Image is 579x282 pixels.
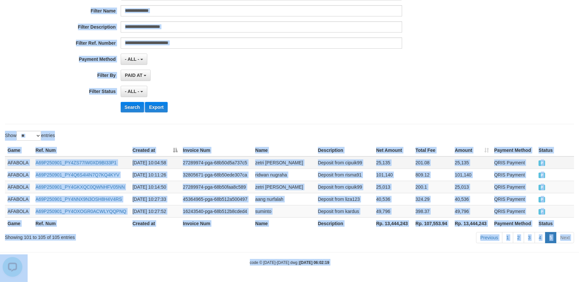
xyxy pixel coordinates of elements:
a: 4 [535,232,546,243]
th: Name [253,144,315,156]
td: [DATE] 10:11:26 [130,169,180,181]
th: Status [536,144,574,156]
td: 25,013 [452,181,492,193]
span: PAID [539,197,545,202]
td: Deposit from risma91 [315,169,374,181]
td: Deposit from cipuik99 [315,156,374,169]
td: [DATE] 10:27:33 [130,193,180,205]
td: 324.29 [413,193,452,205]
span: - ALL - [125,89,139,94]
td: 27289974-pga-68b50faa8c589 [180,181,253,193]
a: A69P250901_PY4OXOGR0ACWLYQQPNQ [36,209,126,214]
th: Invoice Num [180,144,253,156]
td: 27289974-pga-68b50d5a737c5 [180,156,253,169]
td: 49,796 [452,205,492,217]
th: Ref. Num [33,217,130,229]
button: PAID AT [121,70,151,81]
a: A69P250901_PY4Q6S4I4N7Q7KQ4KYV [36,172,119,177]
td: 25,135 [374,156,413,169]
td: zetri [PERSON_NAME] [253,181,315,193]
a: 3 [524,232,535,243]
td: 398.37 [413,205,452,217]
a: 5 [545,232,556,243]
td: 49,796 [374,205,413,217]
th: Rp. 13,444,243 [374,217,413,229]
th: Game [5,144,33,156]
td: QRIS Payment [492,169,536,181]
td: 40,536 [452,193,492,205]
th: Total Fee [413,144,452,156]
td: AFABOLA [5,169,33,181]
td: 40,536 [374,193,413,205]
td: 45364965-pga-68b512a500497 [180,193,253,205]
td: Deposit from liza123 [315,193,374,205]
td: 32805671-pga-68b50ede307ca [180,169,253,181]
th: Ref. Num [33,144,130,156]
a: 1 [502,232,513,243]
td: [DATE] 10:27:52 [130,205,180,217]
th: Created at [130,217,180,229]
td: 200.1 [413,181,452,193]
td: QRIS Payment [492,193,536,205]
th: Status [536,217,574,229]
td: zetri [PERSON_NAME] [253,156,315,169]
td: Deposit from cipuik99 [315,181,374,193]
a: A69P250901_PY4GKXQC0QWNHFV05NN [36,184,125,190]
td: [DATE] 10:14:50 [130,181,180,193]
td: suminto [253,205,315,217]
td: 101,140 [452,169,492,181]
a: A69P250901_PY4ZS77IW0XD9BI33P1 [36,160,117,165]
label: Show entries [5,131,55,141]
span: PAID [539,160,545,166]
th: Net Amount [374,144,413,156]
td: 201.08 [413,156,452,169]
td: [DATE] 10:04:58 [130,156,180,169]
th: Name [253,217,315,229]
td: 16243540-pga-68b512b8cded4 [180,205,253,217]
td: 25,013 [374,181,413,193]
button: Open LiveChat chat widget [3,3,22,22]
a: A69P250901_PY4NNX9N3OSH8H4V4RS [36,197,122,202]
th: Invoice Num [180,217,253,229]
th: Rp. 107,553.94 [413,217,452,229]
th: Payment Method [492,144,536,156]
td: 101,140 [374,169,413,181]
span: PAID [539,173,545,178]
a: 2 [513,232,524,243]
th: Game [5,217,33,229]
small: code © [DATE]-[DATE] dwg | [250,260,329,265]
th: Payment Method [492,217,536,229]
td: AFABOLA [5,156,33,169]
td: 25,135 [452,156,492,169]
td: AFABOLA [5,181,33,193]
button: Export [145,102,167,112]
td: Deposit from kardus [315,205,374,217]
td: ridwan nugraha [253,169,315,181]
span: - ALL - [125,57,139,62]
td: AFABOLA [5,193,33,205]
div: Showing 101 to 105 of 105 entries [5,231,236,241]
strong: [DATE] 06:02:19 [300,260,329,265]
span: PAID AT [125,73,142,78]
span: PAID [539,209,545,215]
th: Created at: activate to sort column descending [130,144,180,156]
select: Showentries [16,131,41,141]
button: - ALL - [121,86,147,97]
th: Description [315,144,374,156]
th: Description [315,217,374,229]
span: PAID [539,185,545,190]
a: Next [556,232,574,243]
th: Amount: activate to sort column ascending [452,144,492,156]
td: QRIS Payment [492,205,536,217]
td: aang nurfalah [253,193,315,205]
td: QRIS Payment [492,181,536,193]
button: - ALL - [121,54,147,65]
button: Search [121,102,144,112]
td: QRIS Payment [492,156,536,169]
td: AFABOLA [5,205,33,217]
th: Rp. 13,444,243 [452,217,492,229]
td: 809.12 [413,169,452,181]
a: Previous [476,232,502,243]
